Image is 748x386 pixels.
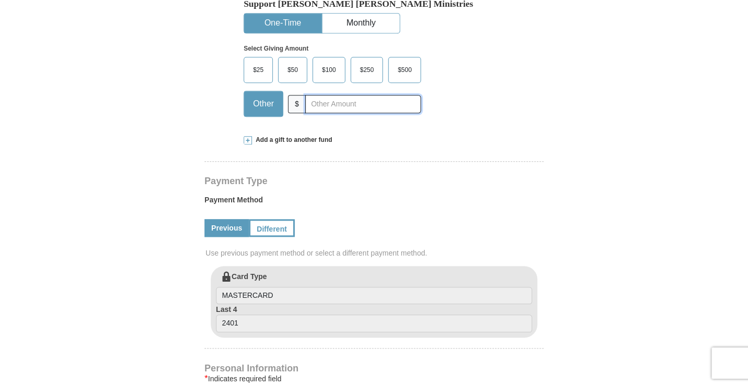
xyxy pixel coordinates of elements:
label: Last 4 [216,304,532,332]
span: $100 [317,62,341,78]
span: $250 [355,62,379,78]
button: Monthly [322,14,400,33]
input: Last 4 [216,315,532,332]
span: $ [288,95,306,113]
label: Payment Method [204,195,544,210]
span: $50 [282,62,303,78]
button: One-Time [244,14,321,33]
span: $25 [248,62,269,78]
div: Indicates required field [204,372,544,385]
span: Add a gift to another fund [252,136,332,144]
h4: Payment Type [204,177,544,185]
strong: Select Giving Amount [244,45,308,52]
h4: Personal Information [204,364,544,372]
span: $500 [392,62,417,78]
input: Card Type [216,287,532,305]
span: Use previous payment method or select a different payment method. [206,248,545,258]
input: Other Amount [305,95,421,113]
span: Other [248,96,279,112]
a: Previous [204,219,249,237]
a: Different [249,219,295,237]
label: Card Type [216,271,532,305]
